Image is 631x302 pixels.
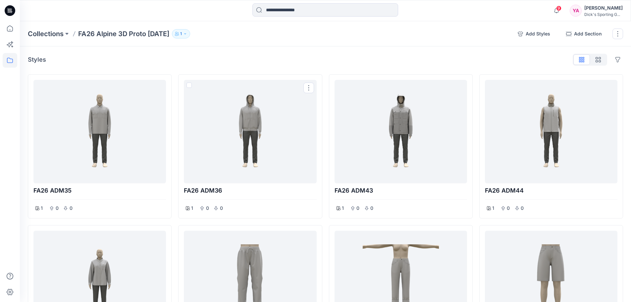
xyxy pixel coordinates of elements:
p: 0 [69,204,73,212]
p: Styles [28,55,46,64]
div: [PERSON_NAME] [584,4,623,12]
p: FA26 ADM35 [33,186,166,195]
a: Collections [28,29,64,38]
p: FA26 Alpine 3D Proto [DATE] [78,29,169,38]
button: Add Styles [512,29,555,39]
p: 1 [191,204,193,212]
p: 1 [492,204,494,212]
p: 0 [356,204,360,212]
p: 0 [205,204,209,212]
div: Dick's Sporting G... [584,12,623,17]
button: 1 [172,29,190,38]
p: 1 [180,30,182,37]
p: 1 [342,204,344,212]
p: 0 [219,204,223,212]
span: 9 [556,6,561,11]
p: 0 [55,204,59,212]
button: Options [303,83,314,93]
p: 0 [520,204,524,212]
button: Options [612,54,623,65]
p: 1 [41,204,43,212]
div: FA26 ADM43100 [329,74,473,218]
div: YA [570,5,582,17]
div: FA26 ADM35100 [28,74,172,218]
p: 0 [506,204,510,212]
p: 0 [370,204,374,212]
p: FA26 ADM36 [184,186,316,195]
div: FA26 ADM36100Options [178,74,322,218]
div: FA26 ADM44100 [479,74,623,218]
p: FA26 ADM43 [335,186,467,195]
p: FA26 ADM44 [485,186,617,195]
button: Add Section [561,29,607,39]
